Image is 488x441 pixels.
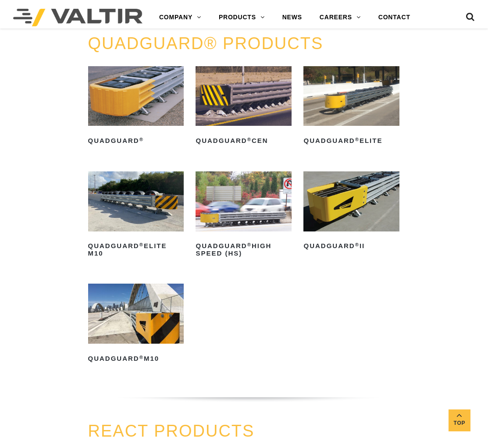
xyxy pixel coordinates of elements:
[370,9,419,26] a: CONTACT
[196,239,292,260] h2: QuadGuard High Speed (HS)
[88,34,324,53] a: QUADGUARD® PRODUCTS
[247,242,252,247] sup: ®
[139,137,144,142] sup: ®
[449,418,470,428] span: Top
[355,137,360,142] sup: ®
[210,9,274,26] a: PRODUCTS
[449,409,470,431] a: Top
[303,171,399,253] a: QuadGuard®II
[88,284,184,365] a: QuadGuard®M10
[355,242,360,247] sup: ®
[139,242,144,247] sup: ®
[88,352,184,366] h2: QuadGuard M10
[88,134,184,148] h2: QuadGuard
[88,171,184,260] a: QuadGuard®Elite M10
[88,422,255,440] a: REACT PRODUCTS
[303,66,399,148] a: QuadGuard®Elite
[274,9,311,26] a: NEWS
[311,9,370,26] a: CAREERS
[303,134,399,148] h2: QuadGuard Elite
[88,66,184,148] a: QuadGuard®
[13,9,142,26] img: Valtir
[247,137,252,142] sup: ®
[196,66,292,148] a: QuadGuard®CEN
[88,239,184,260] h2: QuadGuard Elite M10
[196,171,292,260] a: QuadGuard®High Speed (HS)
[303,239,399,253] h2: QuadGuard II
[196,134,292,148] h2: QuadGuard CEN
[139,355,144,360] sup: ®
[150,9,210,26] a: COMPANY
